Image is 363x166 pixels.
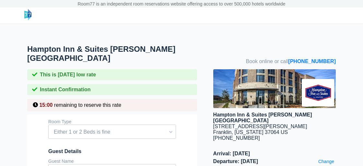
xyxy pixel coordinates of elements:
[213,124,336,129] div: [STREET_ADDRESS][PERSON_NAME]
[302,79,334,106] img: Brand logo for Hampton Inn & Suites Franklin Berry Farms
[49,127,176,138] span: Either 1 or 2 Beds is fine
[213,159,336,164] span: Departure: [DATE]
[48,159,74,164] label: Guest Name
[213,69,336,108] img: hotel image
[213,129,233,135] span: Franklin,
[265,129,279,135] span: 37064
[234,129,263,135] span: [US_STATE]
[246,59,336,64] span: Book online or call
[317,157,336,166] a: Change
[27,69,197,80] div: This is [DATE] low rate
[281,129,288,135] span: US
[27,84,197,95] div: Instant Confirmation
[54,102,121,108] span: remaining to reserve this rate
[48,149,176,154] span: Guest Details
[213,151,336,157] span: Arrival: [DATE]
[39,102,53,108] span: 15:00
[27,45,229,63] h1: Hampton Inn & Suites [PERSON_NAME][GEOGRAPHIC_DATA]
[24,9,31,20] img: logo-header-small.png
[48,119,71,124] label: Room Type
[213,135,336,141] div: [PHONE_NUMBER]
[213,112,336,124] div: Hampton Inn & Suites [PERSON_NAME][GEOGRAPHIC_DATA]
[288,59,336,64] a: [PHONE_NUMBER]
